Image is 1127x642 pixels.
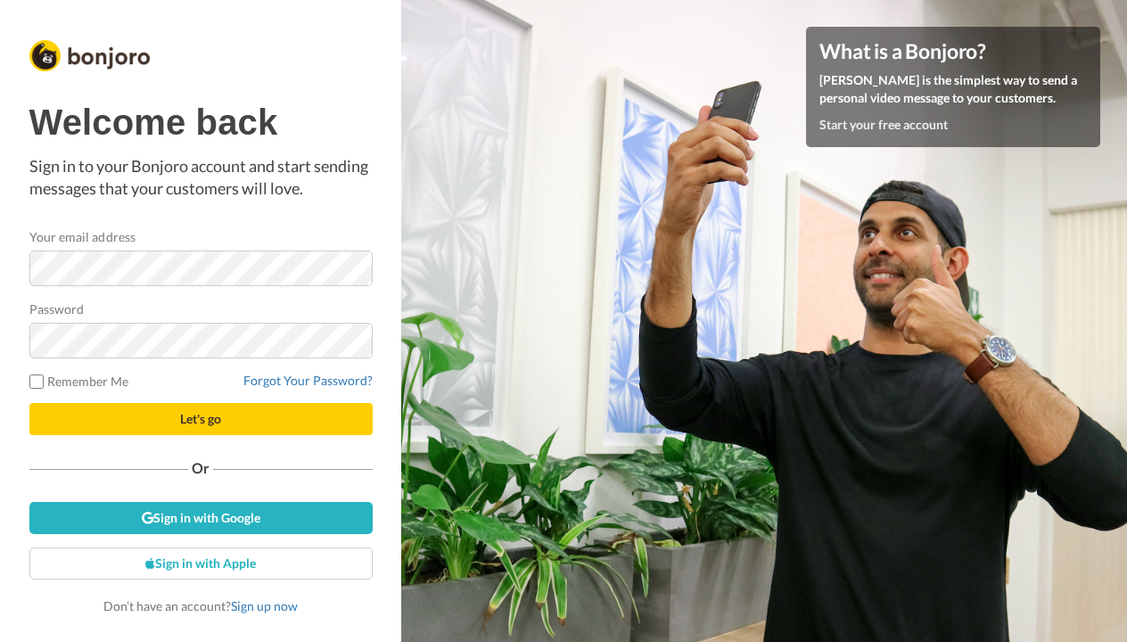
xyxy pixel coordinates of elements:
[29,374,44,389] input: Remember Me
[819,117,948,132] a: Start your free account
[29,372,129,391] label: Remember Me
[29,547,373,580] a: Sign in with Apple
[103,598,298,613] span: Don’t have an account?
[29,103,373,142] h1: Welcome back
[29,300,85,318] label: Password
[29,403,373,435] button: Let's go
[243,373,373,388] a: Forgot Your Password?
[819,40,1087,62] h4: What is a Bonjoro?
[29,502,373,534] a: Sign in with Google
[231,598,298,613] a: Sign up now
[180,411,221,426] span: Let's go
[29,155,373,201] p: Sign in to your Bonjoro account and start sending messages that your customers will love.
[819,71,1087,107] p: [PERSON_NAME] is the simplest way to send a personal video message to your customers.
[29,227,136,246] label: Your email address
[188,462,213,474] span: Or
